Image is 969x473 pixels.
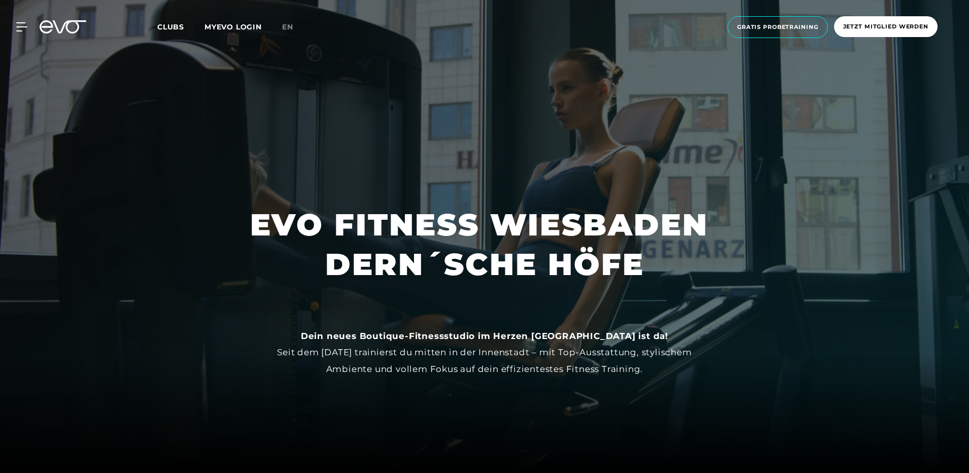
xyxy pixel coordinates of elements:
span: Jetzt Mitglied werden [843,22,928,31]
a: MYEVO LOGIN [204,22,262,31]
a: Jetzt Mitglied werden [831,16,941,38]
div: Seit dem [DATE] trainierst du mitten in der Innenstadt – mit Top-Ausstattung, stylischem Ambiente... [256,328,713,377]
span: Clubs [157,22,184,31]
a: Gratis Probetraining [724,16,831,38]
span: en [282,22,293,31]
span: Gratis Probetraining [737,23,818,31]
h1: EVO FITNESS WIESBADEN DERN´SCHE HÖFE [250,205,719,284]
a: Clubs [157,22,204,31]
strong: Dein neues Boutique-Fitnessstudio im Herzen [GEOGRAPHIC_DATA] ist da! [301,331,668,341]
a: en [282,21,305,33]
